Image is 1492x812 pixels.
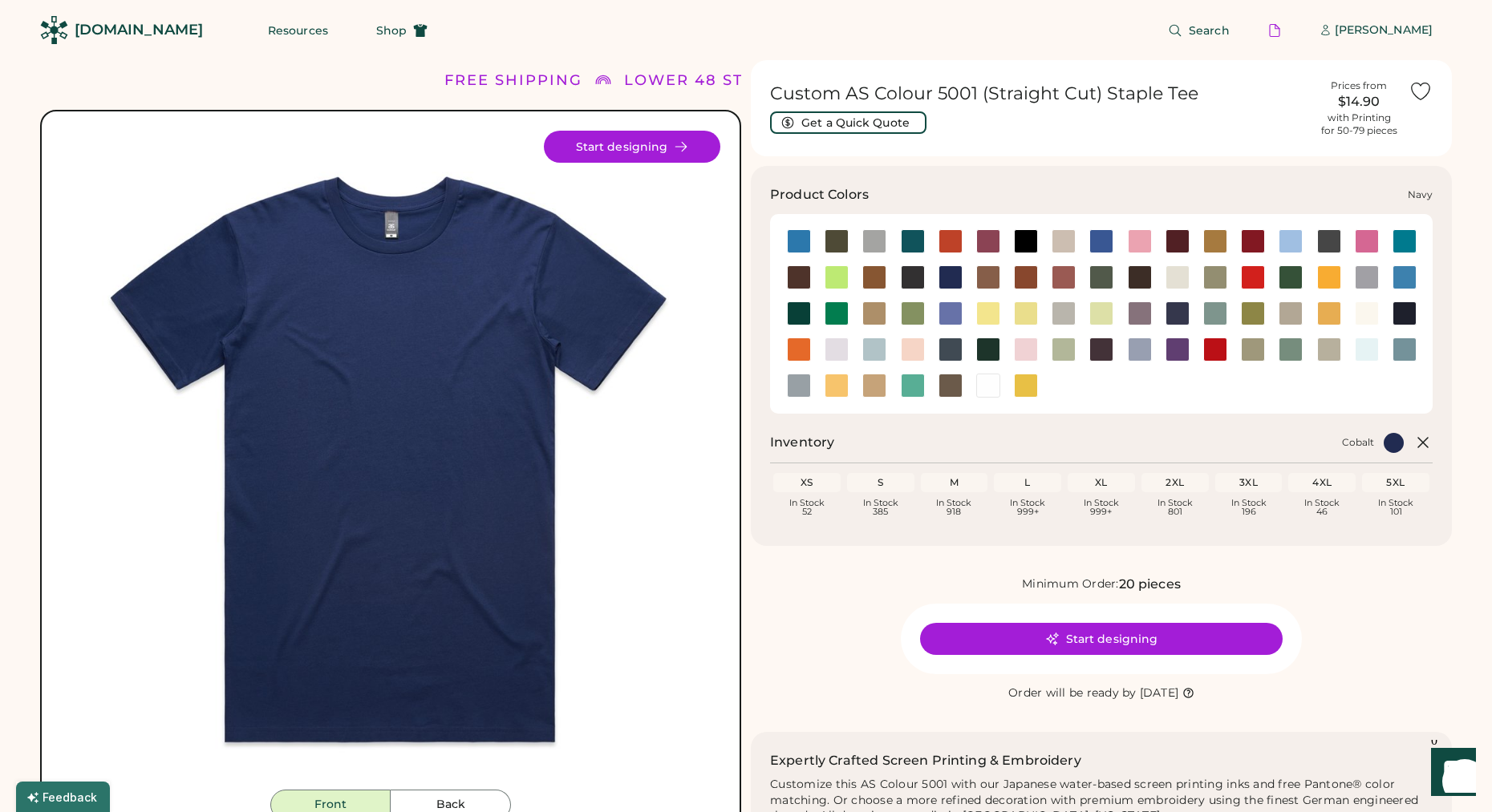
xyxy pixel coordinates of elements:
[997,476,1058,489] div: L
[1342,436,1374,449] div: Cobalt
[1149,14,1249,46] button: Search
[1319,92,1399,111] div: $14.90
[1071,499,1132,516] div: In Stock 999+
[1291,476,1352,489] div: 4XL
[770,185,869,204] h3: Product Colors
[924,499,985,516] div: In Stock 918
[376,25,407,36] span: Shop
[920,623,1283,655] button: Start designing
[924,476,985,489] div: M
[1145,499,1206,516] div: In Stock 801
[75,20,203,40] div: [DOMAIN_NAME]
[1119,575,1181,594] div: 20 pieces
[544,131,720,163] button: Start designing
[249,14,347,46] button: Resources
[1365,476,1426,489] div: 5XL
[357,14,447,46] button: Shop
[1008,685,1137,701] div: Order will be ready by
[1071,476,1132,489] div: XL
[1365,499,1426,516] div: In Stock 101
[850,499,911,516] div: In Stock 385
[40,16,68,44] img: Rendered Logo - Screens
[776,499,837,516] div: In Stock 52
[770,111,926,134] button: Get a Quick Quote
[1321,111,1397,137] div: with Printing for 50-79 pieces
[1218,499,1279,516] div: In Stock 196
[1218,476,1279,489] div: 3XL
[61,131,720,790] img: 5001 - Cobalt Front Image
[1408,188,1433,201] div: Navy
[770,83,1309,105] h1: Custom AS Colour 5001 (Straight Cut) Staple Tee
[776,476,837,489] div: XS
[61,131,720,790] div: 5001 Style Image
[1189,25,1230,36] span: Search
[770,433,834,452] h2: Inventory
[444,70,582,91] div: FREE SHIPPING
[1335,22,1433,38] div: [PERSON_NAME]
[1331,79,1387,92] div: Prices from
[1291,499,1352,516] div: In Stock 46
[770,751,1081,770] h2: Expertly Crafted Screen Printing & Embroidery
[850,476,911,489] div: S
[1022,576,1119,592] div: Minimum Order:
[624,70,786,91] div: LOWER 48 STATES
[1145,476,1206,489] div: 2XL
[1140,685,1179,701] div: [DATE]
[997,499,1058,516] div: In Stock 999+
[1416,740,1485,809] iframe: Front Chat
